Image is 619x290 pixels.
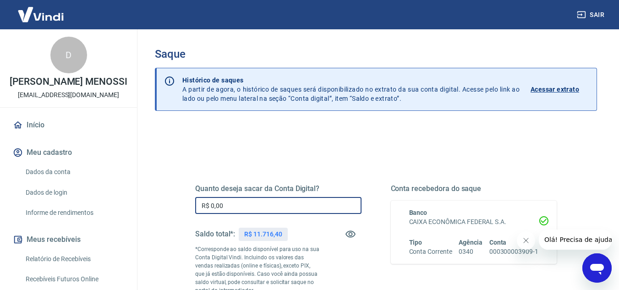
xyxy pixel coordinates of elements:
h6: Conta Corrente [409,247,452,257]
p: R$ 11.716,40 [244,230,282,239]
span: Conta [489,239,507,246]
a: Início [11,115,126,135]
h3: Saque [155,48,597,60]
iframe: Fechar mensagem [517,231,535,250]
h5: Saldo total*: [195,230,235,239]
h6: CAIXA ECONÔMICA FEDERAL S.A. [409,217,539,227]
h5: Quanto deseja sacar da Conta Digital? [195,184,362,193]
p: A partir de agora, o histórico de saques será disponibilizado no extrato da sua conta digital. Ac... [182,76,520,103]
div: D [50,37,87,73]
span: Tipo [409,239,422,246]
a: Dados de login [22,183,126,202]
h6: 0340 [459,247,482,257]
h6: 000300003909-1 [489,247,538,257]
button: Meus recebíveis [11,230,126,250]
p: [PERSON_NAME] MENOSSI [10,77,127,87]
p: Acessar extrato [531,85,579,94]
p: Histórico de saques [182,76,520,85]
a: Acessar extrato [531,76,589,103]
img: Vindi [11,0,71,28]
a: Relatório de Recebíveis [22,250,126,268]
span: Agência [459,239,482,246]
iframe: Mensagem da empresa [539,230,612,250]
button: Meu cadastro [11,142,126,163]
span: Olá! Precisa de ajuda? [5,6,77,14]
h5: Conta recebedora do saque [391,184,557,193]
button: Sair [575,6,608,23]
a: Dados da conta [22,163,126,181]
p: [EMAIL_ADDRESS][DOMAIN_NAME] [18,90,119,100]
a: Recebíveis Futuros Online [22,270,126,289]
span: Banco [409,209,427,216]
iframe: Botão para abrir a janela de mensagens [582,253,612,283]
a: Informe de rendimentos [22,203,126,222]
